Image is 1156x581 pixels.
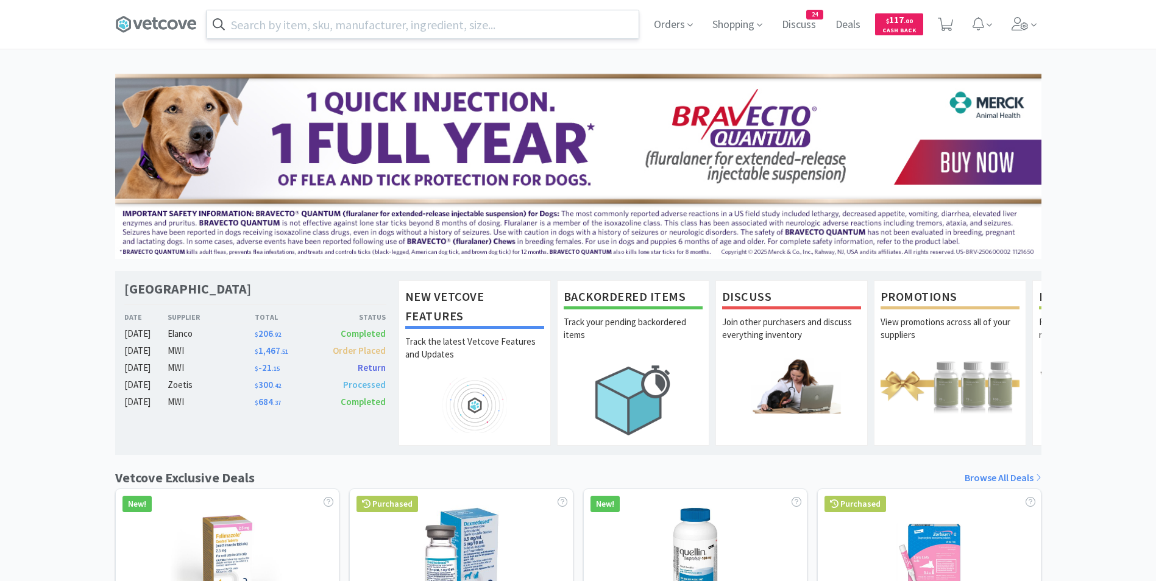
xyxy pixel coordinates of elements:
a: [DATE]MWI$684.37Completed [124,395,386,409]
div: Zoetis [168,378,255,392]
a: New Vetcove FeaturesTrack the latest Vetcove Features and Updates [399,280,551,446]
span: . 15 [272,365,280,373]
a: [DATE]MWI$1,467.51Order Placed [124,343,386,358]
h1: [GEOGRAPHIC_DATA] [124,280,251,298]
span: Order Placed [333,345,386,356]
span: Cash Back [882,27,916,35]
img: hero_backorders.png [564,358,703,442]
span: 300 [255,379,281,390]
span: . 37 [273,399,281,407]
h1: Discuss [722,287,861,309]
div: [DATE] [124,395,168,409]
a: Backordered ItemsTrack your pending backordered items [557,280,709,446]
div: Date [124,311,168,323]
span: 684 [255,396,281,407]
div: MWI [168,395,255,409]
p: Track your pending backordered items [564,315,703,358]
a: DiscussJoin other purchasers and discuss everything inventory [715,280,868,446]
span: Completed [341,328,386,339]
span: . 51 [280,348,288,356]
div: MWI [168,343,255,358]
div: Total [255,311,321,323]
span: Processed [343,379,386,390]
span: Completed [341,396,386,407]
p: Join other purchasers and discuss everything inventory [722,315,861,358]
span: 24 [807,10,823,19]
span: $ [255,382,258,390]
h1: Backordered Items [564,287,703,309]
span: 117 [886,14,913,26]
img: hero_feature_roadmap.png [405,378,544,433]
span: $ [255,331,258,339]
div: [DATE] [124,378,168,392]
span: 206 [255,328,281,339]
span: Return [358,362,386,373]
span: . 42 [273,382,281,390]
p: Track the latest Vetcove Features and Updates [405,335,544,378]
img: 3ffb5edee65b4d9ab6d7b0afa510b01f.jpg [115,74,1041,259]
img: hero_promotions.png [881,358,1019,414]
span: 1,467 [255,345,288,356]
a: [DATE]Elanco$206.92Completed [124,326,386,341]
input: Search by item, sku, manufacturer, ingredient, size... [207,10,639,38]
div: Supplier [168,311,255,323]
a: [DATE]MWI$-21.15Return [124,361,386,375]
span: . 92 [273,331,281,339]
h1: Vetcove Exclusive Deals [115,467,255,488]
span: $ [255,399,258,407]
a: PromotionsView promotions across all of your suppliers [874,280,1026,446]
div: Status [321,311,386,323]
span: $ [886,17,889,25]
span: -21 [255,362,280,373]
a: Discuss24 [777,19,821,30]
img: hero_discuss.png [722,358,861,414]
h1: Promotions [881,287,1019,309]
a: [DATE]Zoetis$300.42Processed [124,378,386,392]
div: [DATE] [124,343,168,358]
span: $ [255,365,258,373]
span: . 00 [904,17,913,25]
a: Browse All Deals [965,470,1041,486]
span: $ [255,348,258,356]
a: Deals [831,19,865,30]
p: View promotions across all of your suppliers [881,315,1019,358]
h1: New Vetcove Features [405,287,544,329]
div: [DATE] [124,361,168,375]
div: MWI [168,361,255,375]
div: Elanco [168,326,255,341]
div: [DATE] [124,326,168,341]
a: $117.00Cash Back [875,8,923,41]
